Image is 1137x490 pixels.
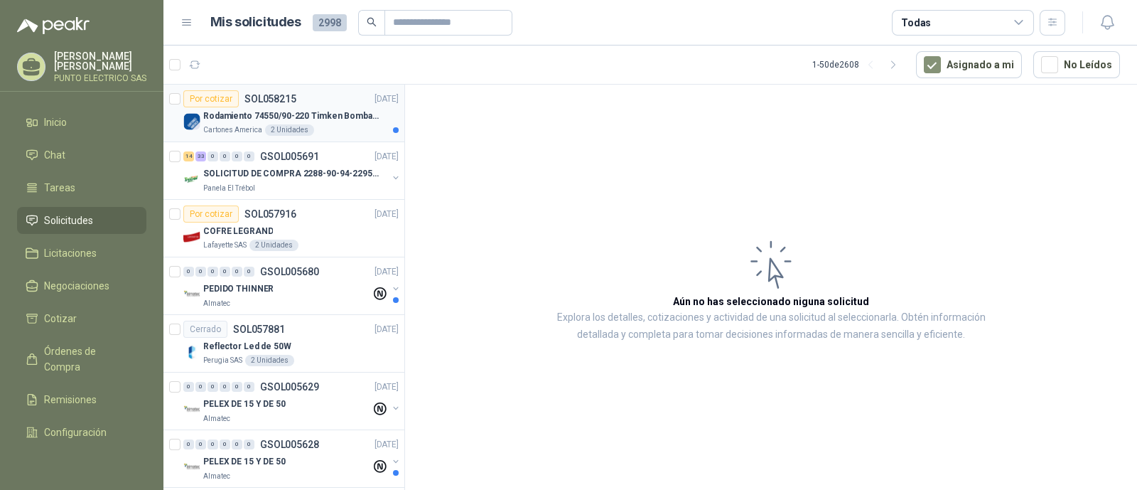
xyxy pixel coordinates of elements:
p: GSOL005680 [260,267,319,277]
p: Panela El Trébol [203,182,255,193]
button: No Leídos [1033,51,1120,78]
div: 0 [208,382,218,392]
p: [DATE] [374,323,399,336]
a: Tareas [17,174,146,201]
p: [DATE] [374,92,399,106]
a: Configuración [17,419,146,446]
span: Chat [44,147,65,163]
p: PELEX DE 15 Y DE 50 [203,398,286,411]
div: 0 [232,151,242,161]
div: Cerrado [183,321,227,338]
div: 0 [232,440,242,449]
a: Por cotizarSOL057916[DATE] Company LogoCOFRE LEGRANDLafayette SAS2 Unidades [163,200,404,257]
p: Almatec [203,297,230,309]
a: 0 0 0 0 0 0 GSOL005628[DATE] Company LogoPELEX DE 15 Y DE 50Almatec [183,436,402,481]
div: 0 [220,382,230,392]
div: 0 [195,440,206,449]
a: Órdenes de Compra [17,338,146,380]
p: Lafayette SAS [203,240,247,251]
img: Company Logo [183,228,200,245]
img: Company Logo [183,113,200,130]
a: CerradoSOL057881[DATE] Company LogoReflector Led de 50WPerugia SAS2 Unidades [163,315,404,373]
button: Asignado a mi [916,51,1022,78]
p: [DATE] [374,265,399,279]
div: Todas [901,15,931,31]
a: Cotizar [17,305,146,332]
span: Tareas [44,180,75,196]
a: Manuales y ayuda [17,452,146,479]
p: [DATE] [374,150,399,164]
p: Almatec [203,412,230,424]
div: 2 Unidades [245,355,294,366]
a: 14 33 0 0 0 0 GSOL005691[DATE] Company LogoSOLICITUD DE COMPRA 2288-90-94-2295-96-2301-02-04Panel... [183,148,402,193]
div: 0 [220,267,230,277]
div: Por cotizar [183,206,239,223]
a: Chat [17,142,146,169]
img: Logo peakr [17,17,90,34]
p: Rodamiento 74550/90-220 Timken BombaVG40 [203,110,380,123]
span: 2998 [313,14,347,31]
div: 0 [195,382,206,392]
p: PELEX DE 15 Y DE 50 [203,455,286,469]
span: search [367,17,377,27]
a: Por cotizarSOL058215[DATE] Company LogoRodamiento 74550/90-220 Timken BombaVG40Cartones America2 ... [163,85,404,142]
p: SOL057881 [233,324,285,334]
a: Inicio [17,109,146,136]
div: 0 [208,151,218,161]
img: Company Logo [183,343,200,361]
p: SOLICITUD DE COMPRA 2288-90-94-2295-96-2301-02-04 [203,167,380,181]
a: Remisiones [17,386,146,413]
div: 0 [232,382,242,392]
a: Negociaciones [17,272,146,299]
a: Solicitudes [17,207,146,234]
h3: Aún no has seleccionado niguna solicitud [673,294,869,309]
span: Solicitudes [44,213,93,228]
h1: Mis solicitudes [210,12,301,33]
div: 0 [220,440,230,449]
p: Almatec [203,470,230,481]
span: Inicio [44,114,67,130]
div: 2 Unidades [249,240,298,251]
div: 0 [244,382,254,392]
p: SOL057916 [244,209,296,219]
span: Órdenes de Compra [44,343,133,375]
a: Licitaciones [17,240,146,267]
div: 2 Unidades [265,124,314,136]
p: GSOL005629 [260,382,319,392]
div: 0 [220,151,230,161]
span: Licitaciones [44,245,97,261]
p: GSOL005628 [260,440,319,449]
div: 0 [183,440,194,449]
p: Perugia SAS [203,355,242,366]
a: 0 0 0 0 0 0 GSOL005629[DATE] Company LogoPELEX DE 15 Y DE 50Almatec [183,378,402,424]
p: Reflector Led de 50W [203,340,291,353]
p: PUNTO ELECTRICO SAS [54,74,146,82]
div: 0 [244,151,254,161]
img: Company Logo [183,286,200,303]
span: Configuración [44,425,107,440]
span: Cotizar [44,311,77,326]
div: 0 [244,267,254,277]
div: 1 - 50 de 2608 [812,53,905,76]
div: 0 [183,267,194,277]
div: 0 [208,267,218,277]
p: [DATE] [374,208,399,221]
p: [DATE] [374,438,399,452]
div: 0 [232,267,242,277]
span: Negociaciones [44,278,109,294]
div: 33 [195,151,206,161]
div: 0 [208,440,218,449]
span: Remisiones [44,392,97,408]
p: Explora los detalles, cotizaciones y actividad de una solicitud al seleccionarla. Obtén informaci... [547,309,995,343]
p: GSOL005691 [260,151,319,161]
p: PEDIDO THINNER [203,282,274,296]
img: Company Logo [183,459,200,476]
img: Company Logo [183,401,200,418]
a: 0 0 0 0 0 0 GSOL005680[DATE] Company LogoPEDIDO THINNERAlmatec [183,263,402,309]
div: 14 [183,151,194,161]
p: Cartones America [203,124,262,136]
p: [PERSON_NAME] [PERSON_NAME] [54,51,146,71]
p: [DATE] [374,380,399,394]
div: 0 [183,382,194,392]
div: 0 [244,440,254,449]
